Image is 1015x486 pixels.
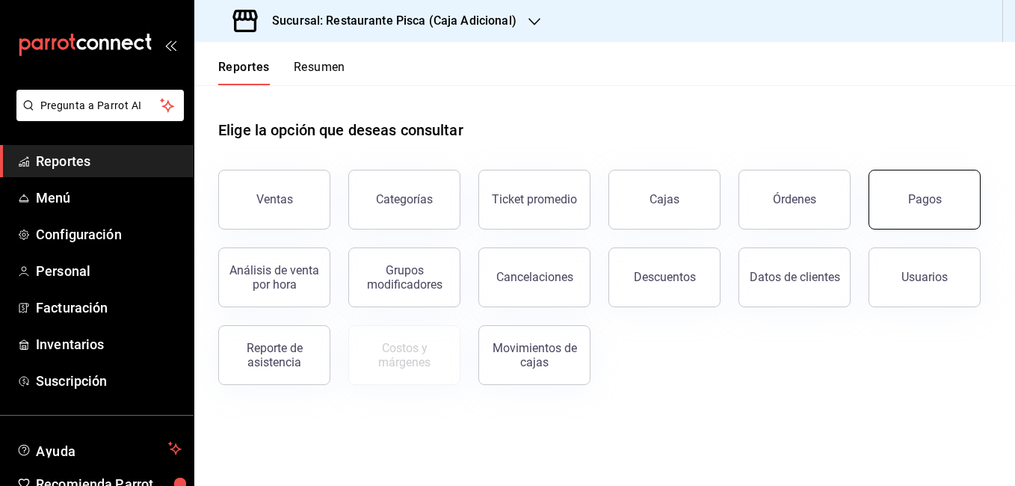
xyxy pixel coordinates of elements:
div: Órdenes [773,192,816,206]
button: Ticket promedio [478,170,590,230]
button: Movimientos de cajas [478,325,590,385]
div: Datos de clientes [750,270,840,284]
span: Ayuda [36,440,162,458]
div: Pagos [908,192,942,206]
h1: Elige la opción que deseas consultar [218,119,463,141]
button: Pregunta a Parrot AI [16,90,184,121]
div: Costos y márgenes [358,341,451,369]
span: Facturación [36,298,182,318]
button: Órdenes [738,170,851,230]
button: Reporte de asistencia [218,325,330,385]
button: Usuarios [869,247,981,307]
div: Ticket promedio [492,192,577,206]
div: Reporte de asistencia [228,341,321,369]
button: Análisis de venta por hora [218,247,330,307]
div: Usuarios [901,270,948,284]
span: Menú [36,188,182,208]
div: Ventas [256,192,293,206]
span: Suscripción [36,371,182,391]
div: Análisis de venta por hora [228,263,321,292]
div: Cancelaciones [496,270,573,284]
div: navigation tabs [218,60,345,85]
button: Contrata inventarios para ver este reporte [348,325,460,385]
button: Cajas [608,170,721,230]
h3: Sucursal: Restaurante Pisca (Caja Adicional) [260,12,516,30]
div: Movimientos de cajas [488,341,581,369]
button: Descuentos [608,247,721,307]
span: Reportes [36,151,182,171]
div: Cajas [650,192,679,206]
button: Grupos modificadores [348,247,460,307]
span: Pregunta a Parrot AI [40,98,161,114]
button: Datos de clientes [738,247,851,307]
button: Ventas [218,170,330,230]
button: open_drawer_menu [164,39,176,51]
button: Resumen [294,60,345,85]
button: Pagos [869,170,981,230]
div: Categorías [376,192,433,206]
div: Grupos modificadores [358,263,451,292]
button: Categorías [348,170,460,230]
span: Configuración [36,224,182,244]
button: Reportes [218,60,270,85]
div: Descuentos [634,270,696,284]
button: Cancelaciones [478,247,590,307]
a: Pregunta a Parrot AI [10,108,184,124]
span: Inventarios [36,334,182,354]
span: Personal [36,261,182,281]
